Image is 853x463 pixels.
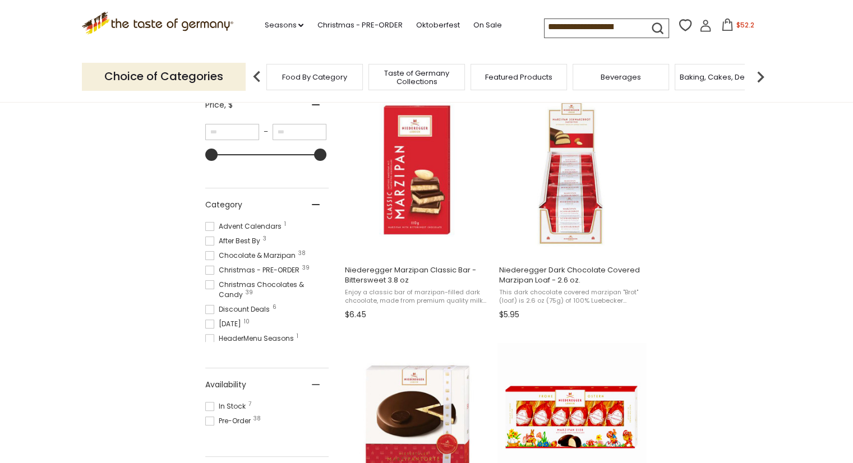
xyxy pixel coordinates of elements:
span: Christmas - PRE-ORDER [205,265,303,275]
span: 10 [244,319,250,325]
span: 38 [253,416,261,422]
span: Availability [205,379,246,391]
a: Taste of Germany Collections [372,69,462,86]
span: 39 [302,265,310,271]
a: Featured Products [485,73,552,81]
span: 3 [263,236,266,242]
img: previous arrow [246,66,268,88]
img: next arrow [749,66,772,88]
span: $52.2 [736,20,754,30]
span: After Best By [205,236,264,246]
span: 6 [273,304,276,310]
span: – [259,127,273,137]
a: Niederegger Marzipan Classic Bar - Bittersweet 3.8 oz [343,89,492,324]
span: Niederegger Marzipan Classic Bar - Bittersweet 3.8 oz [345,265,490,285]
span: Chocolate & Marzipan [205,251,299,261]
a: Niederegger Dark Chocolate Covered Marzipan Loaf - 2.6 oz. [497,89,646,324]
span: [DATE] [205,319,245,329]
span: 1 [297,334,298,339]
span: Enjoy a classic bar of marzipan-filled dark chcoolate, made from premium quality milk chocolate a... [345,288,490,305]
span: 7 [248,401,251,407]
a: Oktoberfest [416,19,459,31]
span: Niederegger Dark Chocolate Covered Marzipan Loaf - 2.6 oz. [499,265,644,285]
span: 1 [284,221,286,227]
span: , $ [224,99,233,110]
a: Baking, Cakes, Desserts [680,73,767,81]
a: Christmas - PRE-ORDER [317,19,402,31]
button: $52.2 [714,18,762,35]
span: 39 [246,290,253,295]
img: Niederegger Marzipan Classic Bar - Bittersweet 3.8 oz [343,98,492,247]
p: Choice of Categories [82,63,246,90]
img: Niederegger Dark Chocolate Covered Marzipan Loaf - 2.6 oz. [497,98,646,247]
span: Advent Calendars [205,221,285,231]
span: 38 [298,251,306,256]
span: In Stock [205,401,249,411]
span: Category [205,199,242,211]
a: Beverages [601,73,641,81]
span: This dark chocolate covered marzipan "Brot" (loaf) is 2.6 oz (75g) of 100% Luebecker marzipan (al... [499,288,644,305]
span: Price [205,99,233,111]
span: HeaderMenu Seasons [205,334,297,344]
span: Christmas Chocolates & Candy [205,280,329,300]
span: Pre-Order [205,416,254,426]
span: $5.95 [499,309,519,321]
span: Discount Deals [205,304,273,314]
span: $6.45 [345,309,366,321]
a: Food By Category [282,73,347,81]
a: On Sale [473,19,501,31]
a: Seasons [264,19,303,31]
